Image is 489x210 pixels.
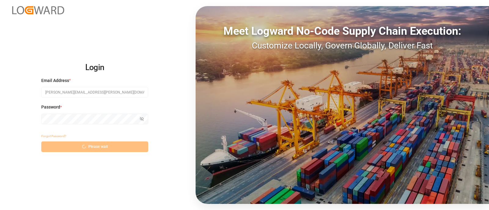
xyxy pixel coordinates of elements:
span: Password [41,104,60,110]
img: Logward_new_orange.png [12,6,64,14]
input: Enter your email [41,87,148,98]
div: Customize Locally, Govern Globally, Deliver Fast [196,39,489,52]
h2: Login [41,58,148,77]
div: Meet Logward No-Code Supply Chain Execution: [196,23,489,39]
span: Email Address [41,77,69,84]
